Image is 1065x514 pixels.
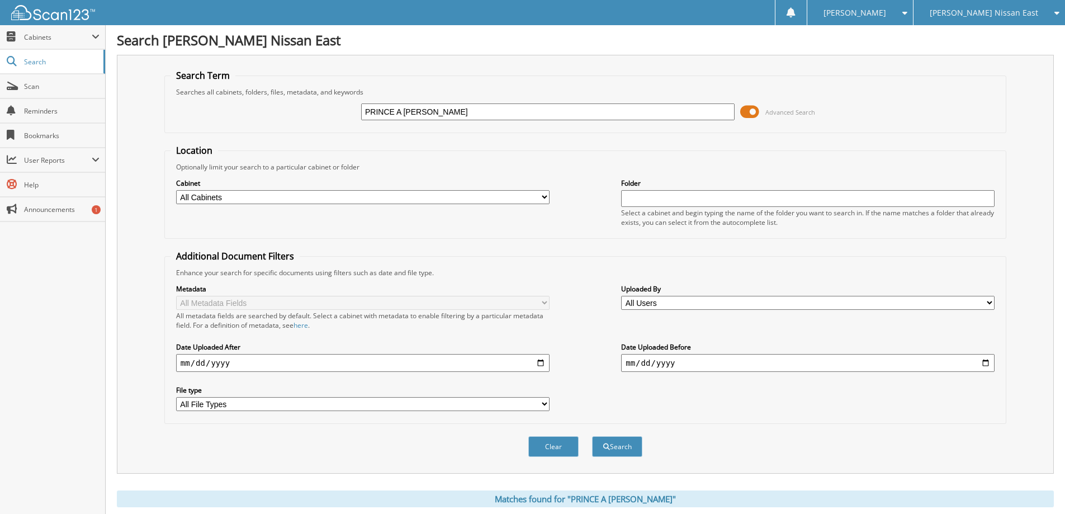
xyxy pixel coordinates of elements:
[92,205,101,214] div: 1
[24,32,92,42] span: Cabinets
[930,10,1038,16] span: [PERSON_NAME] Nissan East
[176,311,550,330] div: All metadata fields are searched by default. Select a cabinet with metadata to enable filtering b...
[621,284,995,294] label: Uploaded By
[621,354,995,372] input: end
[24,205,100,214] span: Announcements
[176,385,550,395] label: File type
[171,144,218,157] legend: Location
[24,131,100,140] span: Bookmarks
[528,436,579,457] button: Clear
[171,162,1000,172] div: Optionally limit your search to a particular cabinet or folder
[765,108,815,116] span: Advanced Search
[621,178,995,188] label: Folder
[24,57,98,67] span: Search
[117,491,1054,507] div: Matches found for "PRINCE A [PERSON_NAME]"
[24,106,100,116] span: Reminders
[294,320,308,330] a: here
[171,250,300,262] legend: Additional Document Filters
[24,82,100,91] span: Scan
[823,10,886,16] span: [PERSON_NAME]
[176,284,550,294] label: Metadata
[24,155,92,165] span: User Reports
[592,436,642,457] button: Search
[24,180,100,190] span: Help
[176,354,550,372] input: start
[176,178,550,188] label: Cabinet
[171,87,1000,97] div: Searches all cabinets, folders, files, metadata, and keywords
[621,342,995,352] label: Date Uploaded Before
[11,5,95,20] img: scan123-logo-white.svg
[117,31,1054,49] h1: Search [PERSON_NAME] Nissan East
[176,342,550,352] label: Date Uploaded After
[621,208,995,227] div: Select a cabinet and begin typing the name of the folder you want to search in. If the name match...
[171,69,235,82] legend: Search Term
[171,268,1000,277] div: Enhance your search for specific documents using filters such as date and file type.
